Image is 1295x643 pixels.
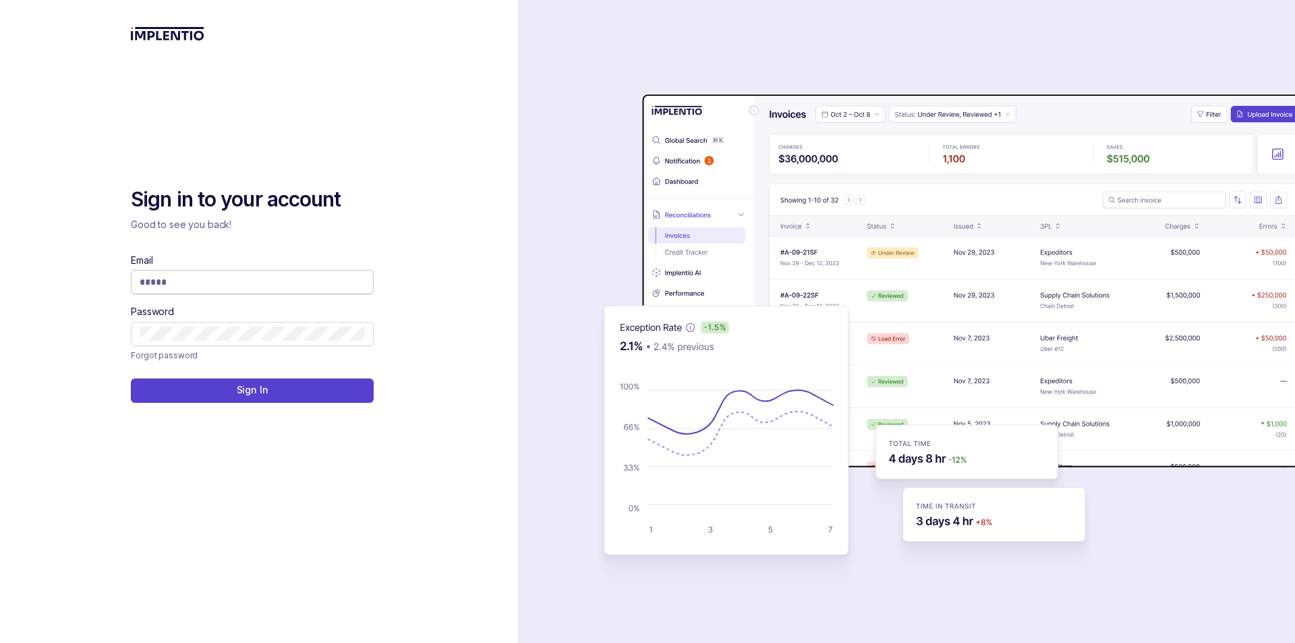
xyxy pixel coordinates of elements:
[131,379,374,403] button: Sign In
[131,254,152,267] label: Email
[131,349,198,362] p: Forgot password
[131,349,198,362] a: Link Forgot password
[131,186,374,213] h2: Sign in to your account
[131,27,204,40] img: logo
[131,218,374,231] p: Good to see you back!
[131,305,174,318] label: Password
[237,383,268,397] p: Sign In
